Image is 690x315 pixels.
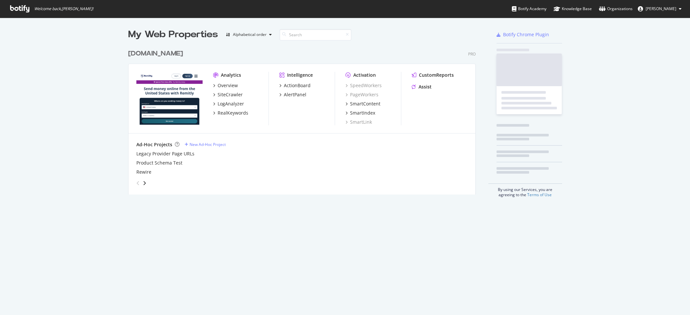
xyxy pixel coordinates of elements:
div: Knowledge Base [554,6,592,12]
div: Pro [468,51,476,57]
a: AlertPanel [279,91,306,98]
a: Rewire [136,169,151,175]
div: SiteCrawler [218,91,243,98]
div: grid [128,41,481,195]
div: Botify Academy [512,6,546,12]
span: Oksana Salvarovska [646,6,676,11]
a: Overview [213,82,238,89]
div: Activation [353,72,376,78]
div: Alphabetical order [233,33,267,37]
div: New Ad-Hoc Project [190,142,226,147]
div: LogAnalyzer [218,101,244,107]
a: Assist [412,84,432,90]
div: [DOMAIN_NAME] [128,49,183,58]
a: Legacy Provider Page URLs [136,150,194,157]
div: Overview [218,82,238,89]
button: [PERSON_NAME] [633,4,687,14]
a: [DOMAIN_NAME] [128,49,186,58]
input: Search [280,29,351,40]
a: SpeedWorkers [345,82,382,89]
span: Welcome back, [PERSON_NAME] ! [34,6,93,11]
a: Terms of Use [527,192,552,197]
div: RealKeywords [218,110,248,116]
div: angle-left [134,178,142,188]
a: Botify Chrome Plugin [497,31,549,38]
div: Organizations [599,6,633,12]
div: Analytics [221,72,241,78]
div: CustomReports [419,72,454,78]
div: angle-right [142,180,147,186]
a: SmartLink [345,119,372,125]
div: AlertPanel [284,91,306,98]
div: SmartIndex [350,110,375,116]
div: SmartContent [350,101,380,107]
div: ActionBoard [284,82,311,89]
a: RealKeywords [213,110,248,116]
button: Alphabetical order [223,29,274,40]
div: Ad-Hoc Projects [136,141,172,148]
a: LogAnalyzer [213,101,244,107]
div: Botify Chrome Plugin [503,31,549,38]
a: New Ad-Hoc Project [185,142,226,147]
a: SiteCrawler [213,91,243,98]
a: Product Schema Test [136,160,182,166]
img: remitly.com [136,72,203,125]
a: SmartContent [345,101,380,107]
div: Assist [419,84,432,90]
div: My Web Properties [128,28,218,41]
div: By using our Services, you are agreeing to the [488,183,562,197]
a: CustomReports [412,72,454,78]
a: SmartIndex [345,110,375,116]
div: Intelligence [287,72,313,78]
a: PageWorkers [345,91,378,98]
a: ActionBoard [279,82,311,89]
